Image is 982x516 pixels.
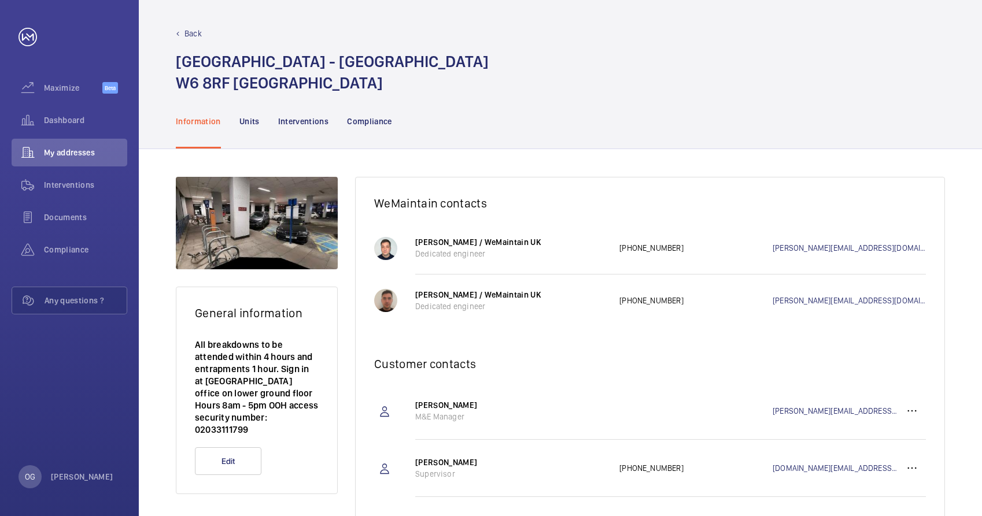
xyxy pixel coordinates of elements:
[415,456,608,468] p: [PERSON_NAME]
[374,357,926,371] h2: Customer contacts
[619,462,773,474] p: [PHONE_NUMBER]
[45,295,127,306] span: Any questions ?
[44,179,127,191] span: Interventions
[176,116,221,127] p: Information
[619,242,773,254] p: [PHONE_NUMBER]
[773,242,926,254] a: [PERSON_NAME][EMAIL_ADDRESS][DOMAIN_NAME]
[374,196,926,210] h2: WeMaintain contacts
[44,82,102,94] span: Maximize
[44,147,127,158] span: My addresses
[415,399,608,411] p: [PERSON_NAME]
[44,211,127,223] span: Documents
[44,114,127,126] span: Dashboard
[44,244,127,255] span: Compliance
[773,295,926,306] a: [PERSON_NAME][EMAIL_ADDRESS][DOMAIN_NAME]
[195,306,319,320] h2: General information
[415,248,608,259] p: Dedicated engineer
[415,300,608,312] p: Dedicated engineer
[102,82,118,94] span: Beta
[278,116,329,127] p: Interventions
[195,447,261,475] button: Edit
[415,236,608,248] p: [PERSON_NAME] / WeMaintain UK
[415,468,608,480] p: Supervisor
[184,28,202,39] p: Back
[195,339,319,436] p: All breakdowns to be attended within 4 hours and entrapments 1 hour. Sign in at [GEOGRAPHIC_DATA]...
[25,471,35,482] p: OG
[51,471,113,482] p: [PERSON_NAME]
[415,289,608,300] p: [PERSON_NAME] / WeMaintain UK
[347,116,392,127] p: Compliance
[773,405,898,417] a: [PERSON_NAME][EMAIL_ADDRESS][DOMAIN_NAME]
[176,51,489,94] h1: [GEOGRAPHIC_DATA] - [GEOGRAPHIC_DATA] W6 8RF [GEOGRAPHIC_DATA]
[773,462,898,474] a: [DOMAIN_NAME][EMAIL_ADDRESS][DOMAIN_NAME]
[415,411,608,422] p: M&E Manager
[239,116,260,127] p: Units
[619,295,773,306] p: [PHONE_NUMBER]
